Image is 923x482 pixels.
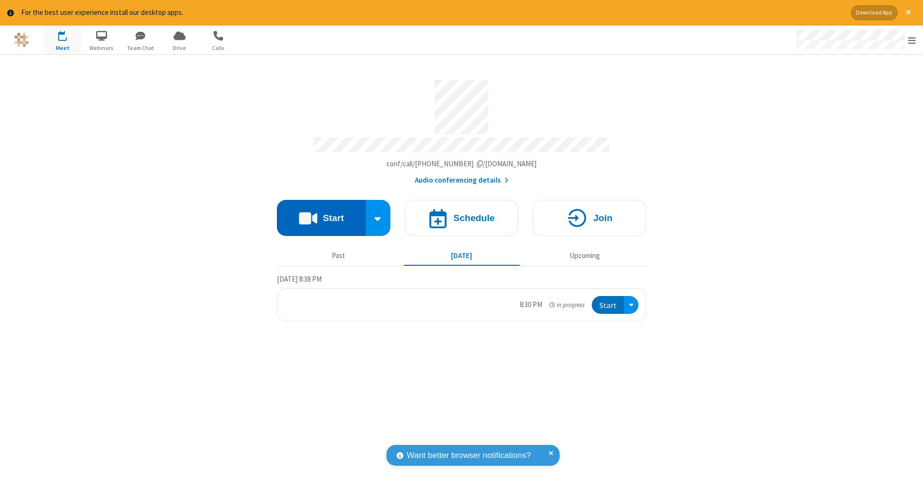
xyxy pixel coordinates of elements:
button: Download App [851,5,898,20]
button: Join [533,200,646,236]
span: Calls [200,44,237,52]
div: Open menu [624,296,638,314]
span: Team Chat [123,44,159,52]
div: For the best user experience install our desktop apps. [21,7,844,18]
img: QA Selenium DO NOT DELETE OR CHANGE [14,33,29,47]
span: Copy my meeting room link [387,159,537,168]
div: 8:30 PM [520,299,542,310]
span: Webinars [84,44,120,52]
em: in progress [549,300,585,309]
button: Copy my meeting room linkCopy my meeting room link [387,159,537,170]
span: Want better browser notifications? [407,449,531,462]
div: Open menu [787,25,923,54]
div: 1 [65,31,71,38]
h4: Start [323,213,344,222]
button: Audio conferencing details [415,175,509,186]
h4: Schedule [453,213,495,222]
button: [DATE] [404,247,520,265]
span: [DATE] 8:38 PM [277,274,322,284]
button: Upcoming [527,247,643,265]
button: Logo [3,25,39,54]
h4: Join [593,213,612,222]
section: Account details [277,73,646,185]
button: Start [592,296,624,314]
button: Schedule [405,200,518,236]
button: Close alert [901,5,916,20]
div: Start conference options [366,200,391,236]
button: Start [277,200,366,236]
section: Today's Meetings [277,273,646,321]
span: Meet [45,44,81,52]
span: Drive [162,44,198,52]
button: Past [281,247,397,265]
